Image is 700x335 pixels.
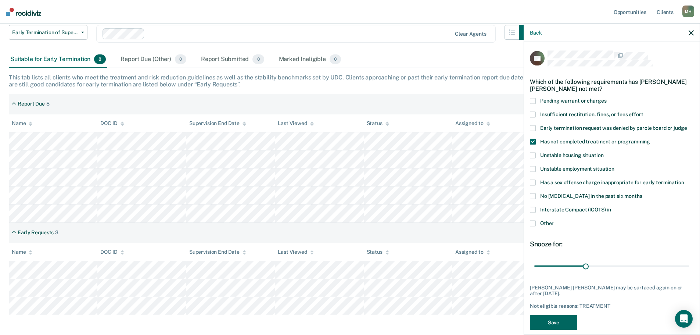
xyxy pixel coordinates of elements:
[18,101,45,107] div: Report Due
[12,120,32,126] div: Name
[189,249,246,255] div: Supervision End Date
[278,249,313,255] div: Last Viewed
[530,240,694,248] div: Snooze for:
[540,165,614,171] span: Unstable employment situation
[530,284,694,297] div: [PERSON_NAME] [PERSON_NAME] may be surfaced again on or after [DATE].
[530,29,542,36] button: Back
[455,120,490,126] div: Assigned to
[540,125,687,131] span: Early termination request was denied by parole board or judge
[119,51,187,68] div: Report Due (Other)
[540,152,603,158] span: Unstable housing situation
[12,249,32,255] div: Name
[540,179,684,185] span: Has a sex offense charge inappropriate for early termination
[530,72,694,98] div: Which of the following requirements has [PERSON_NAME] [PERSON_NAME] not met?
[675,310,693,328] div: Open Intercom Messenger
[55,229,58,236] div: 3
[540,220,554,226] span: Other
[540,206,611,212] span: Interstate Compact (ICOTS) in
[9,51,107,68] div: Suitable for Early Termination
[252,54,264,64] span: 0
[540,138,650,144] span: Has not completed treatment or programming
[12,29,78,36] span: Early Termination of Supervision
[278,120,313,126] div: Last Viewed
[367,249,389,255] div: Status
[200,51,266,68] div: Report Submitted
[18,229,54,236] div: Early Requests
[94,54,106,64] span: 8
[540,193,642,199] span: No [MEDICAL_DATA] in the past six months
[100,249,124,255] div: DOC ID
[530,303,694,309] div: Not eligible reasons: TREATMENT
[367,120,389,126] div: Status
[189,120,246,126] div: Supervision End Date
[330,54,341,64] span: 0
[9,74,691,88] div: This tab lists all clients who meet the treatment and risk reduction guidelines as well as the st...
[682,6,694,17] div: M H
[540,111,643,117] span: Insufficient restitution, fines, or fees effort
[540,97,606,103] span: Pending warrant or charges
[6,8,41,16] img: Recidiviz
[100,120,124,126] div: DOC ID
[455,249,490,255] div: Assigned to
[455,31,486,37] div: Clear agents
[530,315,577,330] button: Save
[277,51,343,68] div: Marked Ineligible
[46,101,50,107] div: 5
[175,54,186,64] span: 0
